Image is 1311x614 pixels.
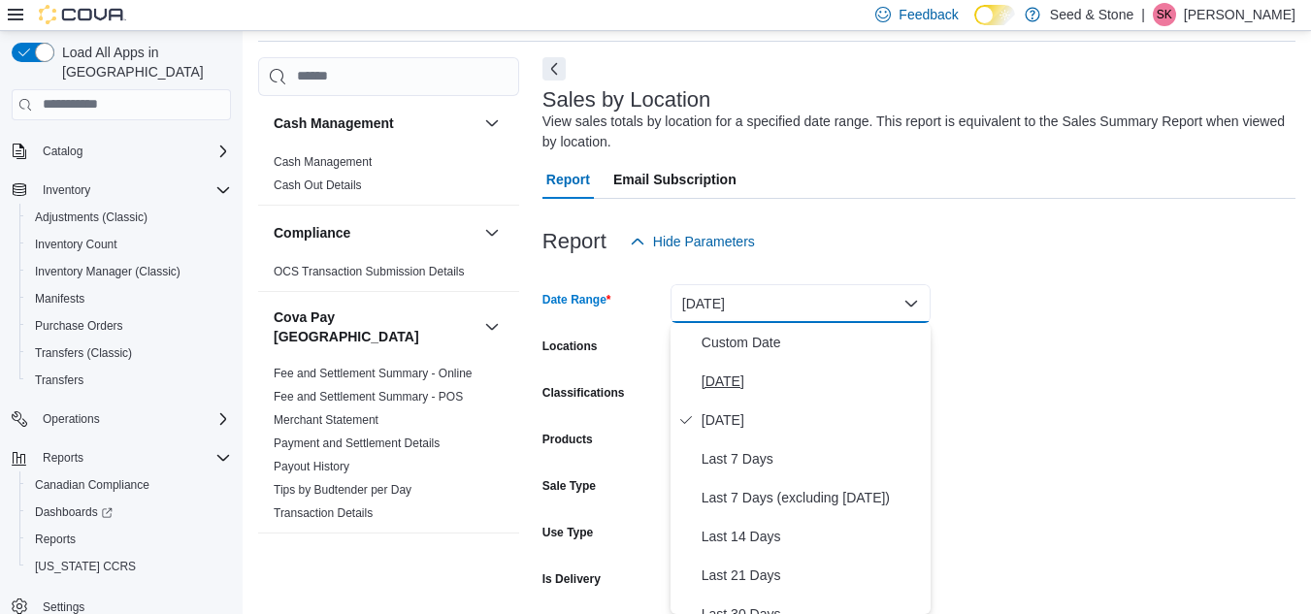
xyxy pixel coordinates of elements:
label: Products [542,432,593,447]
h3: Cova Pay [GEOGRAPHIC_DATA] [274,307,476,346]
label: Use Type [542,525,593,540]
span: Report [546,160,590,199]
span: SK [1157,3,1172,26]
button: Manifests [19,285,239,312]
a: Fee and Settlement Summary - POS [274,390,463,404]
span: Canadian Compliance [35,477,149,493]
button: Next [542,57,566,81]
span: Cash Management [274,154,372,170]
span: Transfers [35,372,83,388]
span: Transfers (Classic) [27,341,231,365]
h3: Cash Management [274,113,394,133]
span: Canadian Compliance [27,473,231,497]
span: Reports [27,528,231,551]
span: Reports [43,450,83,466]
button: Reports [35,446,91,469]
span: Last 21 Days [702,564,923,587]
span: Manifests [35,291,84,307]
button: Customer [274,551,476,570]
span: Feedback [899,5,958,24]
span: Adjustments (Classic) [35,210,147,225]
span: Transfers (Classic) [35,345,132,361]
h3: Sales by Location [542,88,711,112]
span: Custom Date [702,331,923,354]
span: Fee and Settlement Summary - POS [274,389,463,404]
button: Transfers (Classic) [19,339,239,367]
a: Cash Out Details [274,178,362,192]
label: Locations [542,339,598,354]
a: Inventory Count [27,233,125,256]
span: Catalog [35,140,231,163]
button: Canadian Compliance [19,471,239,499]
span: Payout History [274,459,349,474]
a: Fee and Settlement Summary - Online [274,367,473,380]
button: Reports [4,444,239,471]
div: Cash Management [258,150,519,205]
button: Customer [480,549,504,572]
span: [DATE] [702,408,923,432]
button: Inventory [4,177,239,204]
span: Reports [35,532,76,547]
h3: Report [542,230,606,253]
a: Canadian Compliance [27,473,157,497]
button: [DATE] [671,284,931,323]
button: Purchase Orders [19,312,239,339]
span: Last 7 Days (excluding [DATE]) [702,486,923,509]
button: Operations [4,405,239,433]
span: Inventory Manager (Classic) [27,260,231,283]
span: Transfers [27,369,231,392]
span: Dark Mode [974,25,975,26]
a: Adjustments (Classic) [27,206,155,229]
label: Is Delivery [542,571,601,587]
a: Manifests [27,287,92,310]
img: Cova [39,5,126,24]
label: Sale Type [542,478,596,494]
button: Cova Pay [GEOGRAPHIC_DATA] [480,315,504,339]
p: Seed & Stone [1050,3,1133,26]
button: [US_STATE] CCRS [19,553,239,580]
button: Operations [35,407,108,431]
div: View sales totals by location for a specified date range. This report is equivalent to the Sales ... [542,112,1286,152]
span: Purchase Orders [27,314,231,338]
span: Load All Apps in [GEOGRAPHIC_DATA] [54,43,231,81]
a: Purchase Orders [27,314,131,338]
div: Compliance [258,260,519,291]
span: Payment and Settlement Details [274,436,440,451]
a: [US_STATE] CCRS [27,555,144,578]
a: Tips by Budtender per Day [274,483,411,497]
span: Dashboards [27,501,231,524]
span: Reports [35,446,231,469]
span: Dashboards [35,504,113,520]
a: Merchant Statement [274,413,378,427]
span: [US_STATE] CCRS [35,559,136,574]
a: Transfers [27,369,91,392]
button: Cash Management [480,112,504,135]
h3: Customer [274,551,337,570]
span: Inventory [35,178,231,202]
a: Transfers (Classic) [27,341,140,365]
span: Fee and Settlement Summary - Online [274,366,473,381]
button: Adjustments (Classic) [19,204,239,231]
a: Dashboards [27,501,120,524]
span: Inventory [43,182,90,198]
span: Hide Parameters [653,232,755,251]
button: Catalog [35,140,90,163]
span: Inventory Count [35,237,117,252]
button: Compliance [274,223,476,242]
span: OCS Transaction Submission Details [274,264,465,279]
span: Adjustments (Classic) [27,206,231,229]
span: Last 14 Days [702,525,923,548]
input: Dark Mode [974,5,1015,25]
span: [DATE] [702,370,923,393]
button: Inventory Count [19,231,239,258]
span: Tips by Budtender per Day [274,482,411,498]
button: Inventory [35,178,98,202]
span: Merchant Statement [274,412,378,428]
a: Reports [27,528,83,551]
button: Catalog [4,138,239,165]
span: Washington CCRS [27,555,231,578]
a: Payment and Settlement Details [274,436,440,450]
a: Inventory Manager (Classic) [27,260,188,283]
button: Hide Parameters [622,222,763,261]
span: Cash Out Details [274,178,362,193]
